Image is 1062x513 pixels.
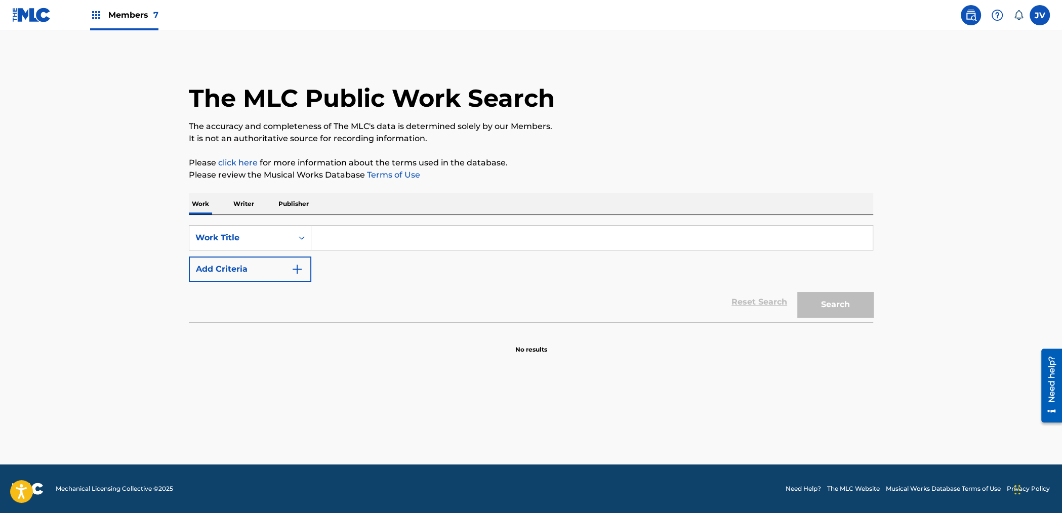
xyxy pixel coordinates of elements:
[195,232,287,244] div: Work Title
[189,133,873,145] p: It is not an authoritative source for recording information.
[1034,345,1062,426] iframe: Resource Center
[12,8,51,22] img: MLC Logo
[1014,475,1020,505] div: Drag
[991,9,1003,21] img: help
[153,10,158,20] span: 7
[827,484,880,493] a: The MLC Website
[12,483,44,495] img: logo
[189,225,873,322] form: Search Form
[189,193,212,215] p: Work
[275,193,312,215] p: Publisher
[987,5,1007,25] div: Help
[189,83,555,113] h1: The MLC Public Work Search
[965,9,977,21] img: search
[961,5,981,25] a: Public Search
[218,158,258,167] a: click here
[1013,10,1024,20] div: Notifications
[886,484,1001,493] a: Musical Works Database Terms of Use
[189,120,873,133] p: The accuracy and completeness of The MLC's data is determined solely by our Members.
[90,9,102,21] img: Top Rightsholders
[291,263,303,275] img: 9d2ae6d4665cec9f34b9.svg
[365,170,420,180] a: Terms of Use
[189,256,311,282] button: Add Criteria
[189,169,873,181] p: Please review the Musical Works Database
[230,193,257,215] p: Writer
[786,484,821,493] a: Need Help?
[1011,464,1062,513] iframe: Chat Widget
[515,333,547,354] p: No results
[189,157,873,169] p: Please for more information about the terms used in the database.
[108,9,158,21] span: Members
[1007,484,1050,493] a: Privacy Policy
[1030,5,1050,25] div: User Menu
[56,484,173,493] span: Mechanical Licensing Collective © 2025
